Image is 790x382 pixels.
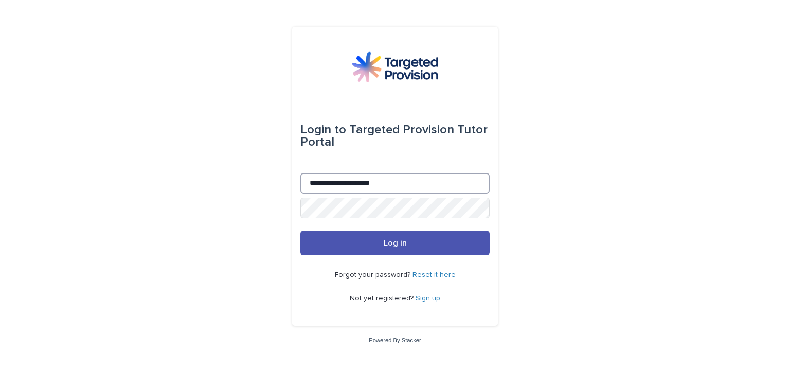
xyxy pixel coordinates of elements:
img: M5nRWzHhSzIhMunXDL62 [352,51,438,82]
a: Reset it here [412,271,456,279]
span: Log in [384,239,407,247]
span: Login to [300,124,346,136]
a: Powered By Stacker [369,337,421,343]
span: Forgot your password? [335,271,412,279]
a: Sign up [416,294,440,302]
button: Log in [300,231,490,255]
div: Targeted Provision Tutor Portal [300,115,490,157]
span: Not yet registered? [350,294,416,302]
